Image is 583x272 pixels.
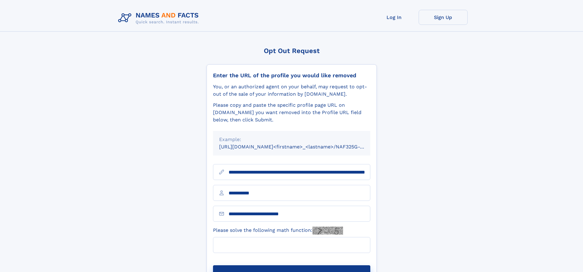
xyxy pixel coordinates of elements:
div: Example: [219,136,364,143]
label: Please solve the following math function: [213,227,343,235]
div: Opt Out Request [207,47,377,55]
small: [URL][DOMAIN_NAME]<firstname>_<lastname>/NAF325G-xxxxxxxx [219,144,382,150]
div: Enter the URL of the profile you would like removed [213,72,370,79]
img: Logo Names and Facts [116,10,204,26]
a: Log In [370,10,419,25]
div: You, or an authorized agent on your behalf, may request to opt-out of the sale of your informatio... [213,83,370,98]
a: Sign Up [419,10,468,25]
div: Please copy and paste the specific profile page URL on [DOMAIN_NAME] you want removed into the Pr... [213,102,370,124]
